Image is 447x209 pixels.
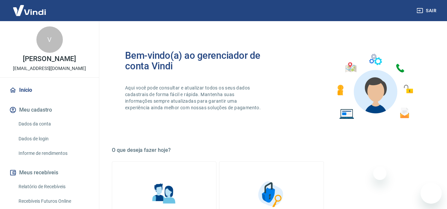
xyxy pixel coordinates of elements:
h5: O que deseja fazer hoje? [112,147,431,154]
iframe: Fechar mensagem [373,167,386,180]
button: Meus recebíveis [8,165,91,180]
button: Sair [415,5,439,17]
button: Meu cadastro [8,103,91,117]
img: Vindi [8,0,51,20]
a: Início [8,83,91,97]
iframe: Botão para abrir a janela de mensagens [421,183,442,204]
p: Aqui você pode consultar e atualizar todos os seus dados cadastrais de forma fácil e rápida. Mant... [125,85,262,111]
a: Dados da conta [16,117,91,131]
p: [PERSON_NAME] [23,55,76,62]
div: V [36,26,63,53]
img: Imagem de um avatar masculino com diversos icones exemplificando as funcionalidades do gerenciado... [331,50,418,123]
a: Informe de rendimentos [16,147,91,160]
a: Recebíveis Futuros Online [16,194,91,208]
a: Dados de login [16,132,91,146]
h2: Bem-vindo(a) ao gerenciador de conta Vindi [125,50,272,71]
p: [EMAIL_ADDRESS][DOMAIN_NAME] [13,65,86,72]
a: Relatório de Recebíveis [16,180,91,193]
